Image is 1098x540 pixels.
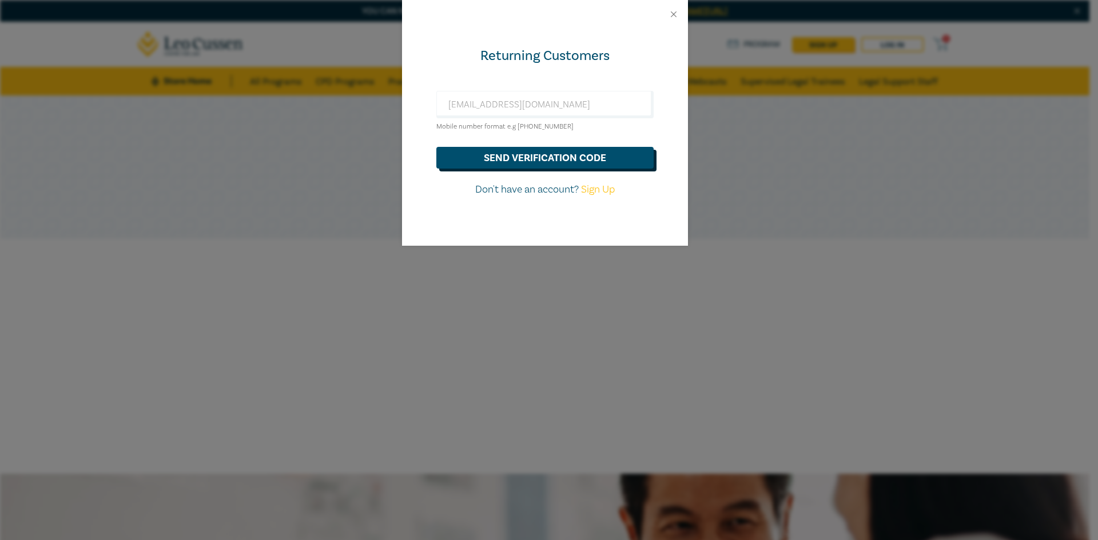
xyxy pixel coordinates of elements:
[436,182,654,197] p: Don't have an account?
[669,9,679,19] button: Close
[436,122,574,131] small: Mobile number format e.g [PHONE_NUMBER]
[436,47,654,65] div: Returning Customers
[436,147,654,169] button: send verification code
[436,91,654,118] input: Enter email or Mobile number
[581,183,615,196] a: Sign Up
